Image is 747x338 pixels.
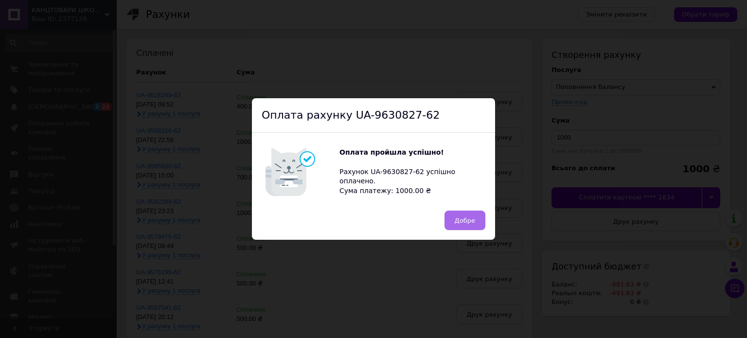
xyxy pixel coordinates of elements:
div: Рахунок UA-9630827-62 успішно оплачено. Сума платежу: 1000.00 ₴ [339,148,485,196]
span: Добре [455,217,475,224]
b: Оплата пройшла успішно! [339,148,444,156]
button: Добре [445,211,485,230]
img: Котик говорить Оплата пройшла успішно! [262,142,339,201]
div: Оплата рахунку UA-9630827-62 [252,98,495,133]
